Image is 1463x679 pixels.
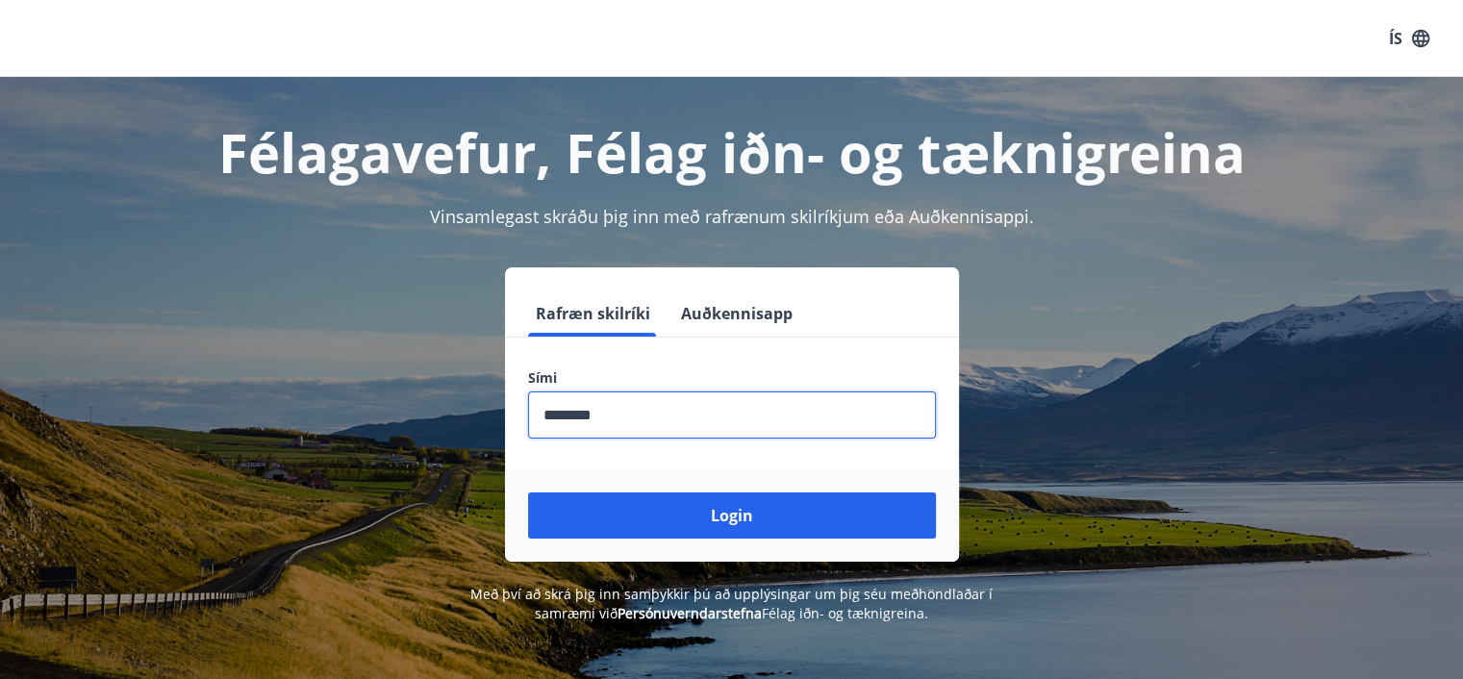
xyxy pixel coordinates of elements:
[63,115,1401,189] h1: Félagavefur, Félag iðn- og tæknigreina
[528,492,936,539] button: Login
[1378,21,1440,56] button: ÍS
[618,604,762,622] a: Persónuverndarstefna
[528,290,658,337] button: Rafræn skilríki
[470,585,993,622] span: Með því að skrá þig inn samþykkir þú að upplýsingar um þig séu meðhöndlaðar í samræmi við Félag i...
[673,290,800,337] button: Auðkennisapp
[430,205,1034,228] span: Vinsamlegast skráðu þig inn með rafrænum skilríkjum eða Auðkennisappi.
[528,368,936,388] label: Sími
